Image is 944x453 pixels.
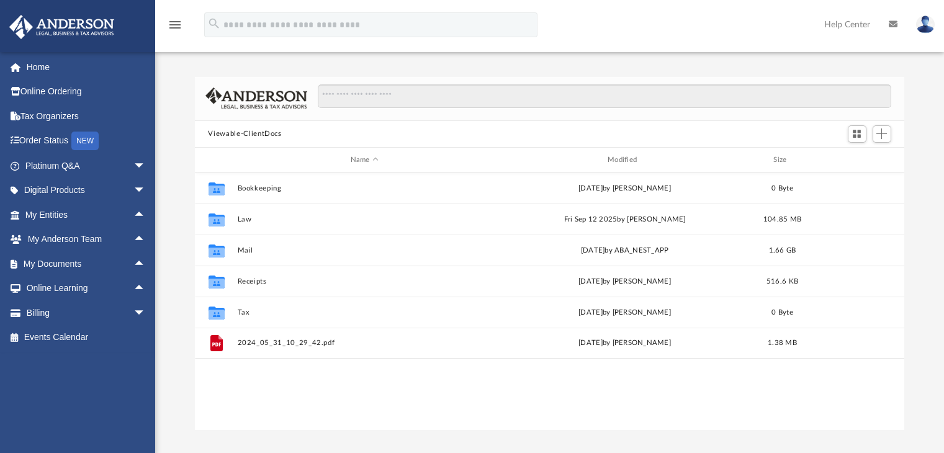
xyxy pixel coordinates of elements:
[237,308,492,316] button: Tax
[768,247,796,254] span: 1.66 GB
[237,215,492,223] button: Law
[6,15,118,39] img: Anderson Advisors Platinum Portal
[763,216,801,223] span: 104.85 MB
[768,340,797,347] span: 1.38 MB
[9,325,164,350] a: Events Calendar
[133,300,158,326] span: arrow_drop_down
[9,202,164,227] a: My Entitiesarrow_drop_up
[9,300,164,325] a: Billingarrow_drop_down
[200,155,231,166] div: id
[133,251,158,277] span: arrow_drop_up
[771,185,793,192] span: 0 Byte
[168,24,182,32] a: menu
[9,227,158,252] a: My Anderson Teamarrow_drop_up
[9,128,164,154] a: Order StatusNEW
[237,246,492,254] button: Mail
[9,178,164,203] a: Digital Productsarrow_drop_down
[237,184,492,192] button: Bookkeeping
[208,128,281,140] button: Viewable-ClientDocs
[497,338,752,349] div: [DATE] by [PERSON_NAME]
[757,155,807,166] div: Size
[497,155,752,166] div: Modified
[195,173,905,429] div: grid
[771,309,793,316] span: 0 Byte
[237,277,492,285] button: Receipts
[873,125,891,143] button: Add
[133,276,158,302] span: arrow_drop_up
[9,104,164,128] a: Tax Organizers
[497,245,752,256] div: [DATE] by ABA_NEST_APP
[9,153,164,178] a: Platinum Q&Aarrow_drop_down
[133,202,158,228] span: arrow_drop_up
[168,17,182,32] i: menu
[848,125,866,143] button: Switch to Grid View
[497,307,752,318] div: [DATE] by [PERSON_NAME]
[497,276,752,287] div: [DATE] by [PERSON_NAME]
[9,276,158,301] a: Online Learningarrow_drop_up
[318,84,891,108] input: Search files and folders
[497,183,752,194] div: [DATE] by [PERSON_NAME]
[916,16,935,34] img: User Pic
[207,17,221,30] i: search
[237,339,492,348] button: 2024_05_31_10_29_42.pdf
[133,227,158,253] span: arrow_drop_up
[812,155,899,166] div: id
[497,214,752,225] div: Fri Sep 12 2025 by [PERSON_NAME]
[133,178,158,204] span: arrow_drop_down
[133,153,158,179] span: arrow_drop_down
[9,251,158,276] a: My Documentsarrow_drop_up
[236,155,492,166] div: Name
[766,278,798,285] span: 516.6 KB
[9,79,164,104] a: Online Ordering
[71,132,99,150] div: NEW
[9,55,164,79] a: Home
